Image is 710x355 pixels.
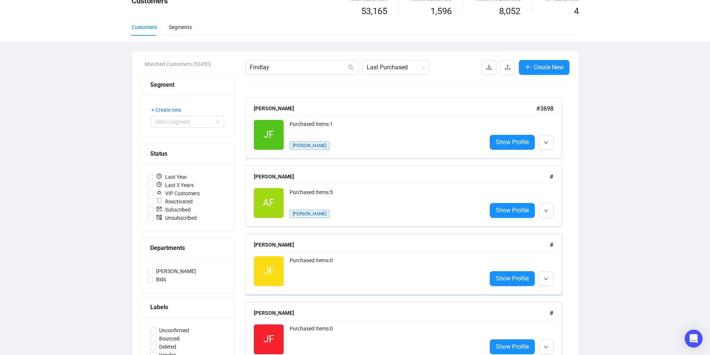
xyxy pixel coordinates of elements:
[245,166,569,226] a: [PERSON_NAME]#AFPurchased Items:5[PERSON_NAME]Show Profile
[153,275,169,283] span: Bids
[519,60,569,75] button: Create New
[254,241,550,249] div: [PERSON_NAME]
[490,339,535,354] a: Show Profile
[156,343,179,351] span: Deleted
[245,98,569,158] a: [PERSON_NAME]#3698JFPurchased Items:1[PERSON_NAME]Show Profile
[153,173,190,181] span: Last Year
[250,63,347,72] input: Search Customer...
[290,188,481,203] div: Purchased Items: 5
[156,335,183,343] span: Bounced
[153,197,196,206] span: Reactivated
[263,195,274,210] span: AF
[544,277,548,281] span: down
[254,104,536,112] div: [PERSON_NAME]
[153,189,203,197] span: VIP Customers
[490,203,535,218] a: Show Profile
[150,80,225,89] div: Segment
[486,64,492,70] span: download
[536,105,553,112] span: # 3698
[367,60,425,75] span: Last Purchased
[525,64,531,70] span: plus
[544,209,548,213] span: down
[245,234,569,295] a: [PERSON_NAME]#JFPurchased Items:0Show Profile
[254,172,550,181] div: [PERSON_NAME]
[550,310,553,317] span: #
[132,23,157,31] div: Customers
[150,302,225,312] div: Labels
[153,181,197,189] span: Last 3 Years
[544,345,548,349] span: down
[290,210,329,218] span: [PERSON_NAME]
[430,4,452,19] span: 1,596
[151,104,187,116] button: + Create new
[348,64,354,70] span: search
[490,135,535,150] a: Show Profile
[150,243,225,253] div: Departments
[685,330,703,348] div: Open Intercom Messenger
[290,142,329,150] span: [PERSON_NAME]
[151,106,182,114] span: + Create new
[496,274,529,283] span: Show Profile
[550,241,553,248] span: #
[505,64,511,70] span: upload
[544,140,548,145] span: down
[496,137,529,147] span: Show Profile
[264,127,274,142] span: JF
[156,326,192,335] span: Unconfirmed
[290,324,481,354] div: Purchased Items: 0
[550,173,553,180] span: #
[496,206,529,215] span: Show Profile
[153,214,200,222] span: Unsubscribed
[361,4,387,19] span: 53,165
[264,263,274,279] span: JF
[490,271,535,286] a: Show Profile
[499,4,520,19] span: 8,052
[254,309,550,317] div: [PERSON_NAME]
[264,332,274,347] span: JF
[496,342,529,351] span: Show Profile
[534,63,564,72] span: Create New
[169,23,192,31] div: Segments
[153,267,199,275] span: [PERSON_NAME]
[145,60,234,68] div: Matched Customers (53450)
[153,206,194,214] span: Subscribed
[290,120,481,135] div: Purchased Items: 1
[150,149,225,158] div: Status
[290,256,481,286] div: Purchased Items: 0
[574,6,579,16] span: 4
